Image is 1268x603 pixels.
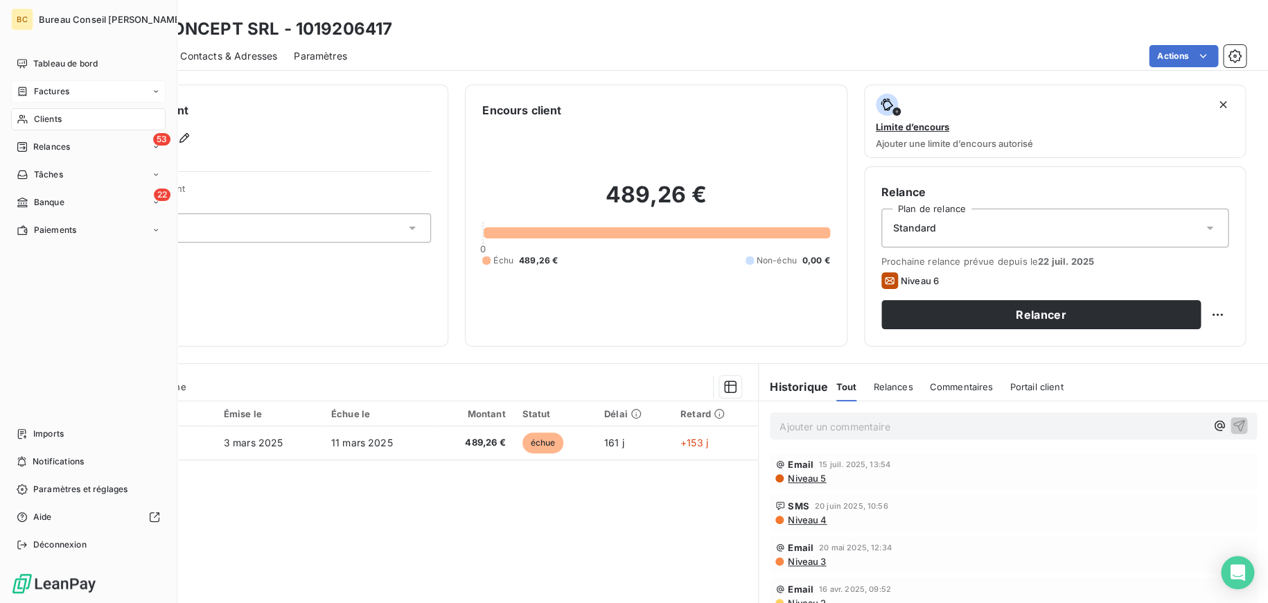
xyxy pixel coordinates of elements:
span: Notifications [33,455,84,468]
span: Déconnexion [33,539,87,551]
span: Paramètres [294,49,347,63]
span: Portail client [1010,381,1063,392]
a: Paiements [11,219,166,241]
span: Aide [33,511,52,523]
a: Factures [11,80,166,103]
span: échue [522,432,564,453]
a: Clients [11,108,166,130]
a: Imports [11,423,166,445]
span: Email [788,584,813,595]
span: 20 mai 2025, 12:34 [819,543,892,552]
span: Tout [836,381,857,392]
span: 16 avr. 2025, 09:52 [819,585,891,593]
span: Paramètres et réglages [33,483,127,496]
div: Statut [522,408,588,419]
h3: IMV CONCEPT SRL - 1019206417 [122,17,392,42]
span: 0,00 € [802,254,830,267]
div: BC [11,8,33,30]
a: Tâches [11,164,166,186]
button: Relancer [881,300,1201,329]
span: Bureau Conseil [PERSON_NAME] [39,14,184,25]
h2: 489,26 € [482,181,829,222]
h6: Informations client [84,102,431,119]
span: 22 juil. 2025 [1038,256,1094,267]
span: Propriétés Client [112,183,431,202]
span: 20 juin 2025, 10:56 [815,502,888,510]
h6: Encours client [482,102,561,119]
span: Relances [873,381,913,392]
span: SMS [788,500,809,512]
span: Niveau 5 [786,473,826,484]
div: Montant [441,408,505,419]
span: 489,26 € [441,436,505,450]
h6: Historique [759,378,828,395]
a: Paramètres et réglages [11,478,166,500]
a: Tableau de bord [11,53,166,75]
span: Relances [33,141,70,153]
span: +153 j [680,437,708,448]
a: 53Relances [11,136,166,158]
span: 53 [153,133,170,146]
span: Tableau de bord [33,58,98,70]
div: Échue le [331,408,425,419]
span: Email [788,542,813,553]
div: Émise le [224,408,315,419]
h6: Relance [881,184,1229,200]
div: Open Intercom Messenger [1221,556,1254,589]
span: Non-échu [757,254,797,267]
span: Niveau 6 [901,275,939,286]
button: Limite d’encoursAjouter une limite d’encours autorisé [864,85,1246,158]
a: Aide [11,506,166,528]
span: Tâches [34,168,63,181]
span: Prochaine relance prévue depuis le [881,256,1229,267]
span: Contacts & Adresses [180,49,277,63]
span: Banque [34,196,64,209]
span: Niveau 4 [786,514,827,525]
span: Factures [34,85,69,98]
div: Délai [604,408,664,419]
span: Commentaires [929,381,993,392]
span: 15 juil. 2025, 13:54 [819,460,890,469]
span: 22 [154,189,170,201]
span: 161 j [604,437,624,448]
span: Limite d’encours [876,121,949,132]
span: Clients [34,113,62,125]
span: 3 mars 2025 [224,437,283,448]
span: Standard [893,221,936,235]
span: Email [788,459,813,470]
span: Imports [33,428,64,440]
span: Ajouter une limite d’encours autorisé [876,138,1033,149]
span: Niveau 3 [786,556,826,567]
a: 22Banque [11,191,166,213]
span: 0 [480,243,486,254]
span: 11 mars 2025 [331,437,393,448]
span: 489,26 € [519,254,558,267]
img: Logo LeanPay [11,573,97,595]
span: Échu [493,254,513,267]
button: Actions [1149,45,1218,67]
div: Retard [680,408,750,419]
span: Paiements [34,224,76,236]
